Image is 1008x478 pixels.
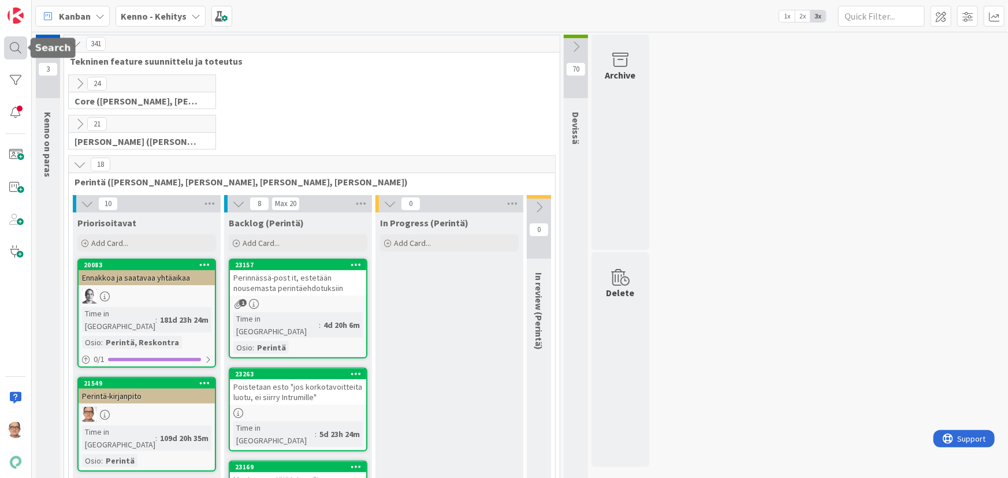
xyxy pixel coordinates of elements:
[79,260,215,285] div: 20083Ennakkoa ja saatavaa yhtäaikaa
[321,319,363,331] div: 4d 20h 6m
[230,270,366,296] div: Perinnässä-post it, estetään nousemasta perintäehdotuksiin
[315,428,317,440] span: :
[229,368,367,451] a: 23263Poistetaan esto "jos korkotavoitteita luotu, ei siirry Intrumille"Time in [GEOGRAPHIC_DATA]:...
[157,432,211,445] div: 109d 20h 35m
[59,9,91,23] span: Kanban
[566,62,586,76] span: 70
[252,341,254,354] span: :
[8,454,24,470] img: avatar
[8,422,24,438] img: PK
[317,428,363,440] div: 5d 23h 24m
[87,117,107,131] span: 21
[84,379,215,387] div: 21549
[243,238,280,248] span: Add Card...
[254,341,289,354] div: Perintä
[101,454,103,467] span: :
[75,136,201,147] span: Halti (Sebastian, VilleH, Riikka, Antti, MikkoV, PetriH, PetriM)
[79,389,215,404] div: Perintä-kirjanpito
[79,378,215,389] div: 21549
[230,260,366,296] div: 23157Perinnässä-post it, estetään nousemasta perintäehdotuksiin
[77,377,216,472] a: 21549Perintä-kirjanpitoPKTime in [GEOGRAPHIC_DATA]:109d 20h 35mOsio:Perintä
[155,432,157,445] span: :
[233,312,319,338] div: Time in [GEOGRAPHIC_DATA]
[230,260,366,270] div: 23157
[79,352,215,367] div: 0/1
[101,336,103,349] span: :
[529,223,549,237] span: 0
[82,407,97,422] img: PK
[87,77,107,91] span: 24
[79,260,215,270] div: 20083
[70,55,545,67] span: Tekninen feature suunnittelu ja toteutus
[86,37,106,51] span: 341
[42,112,54,177] span: Kenno on paras
[79,407,215,422] div: PK
[24,2,53,16] span: Support
[75,176,541,188] span: Perintä (Jaakko, PetriH, MikkoV, Pasi)
[235,261,366,269] div: 23157
[94,353,105,365] span: 0 / 1
[230,369,366,405] div: 23263Poistetaan esto "jos korkotavoitteita luotu, ei siirry Intrumille"
[35,42,71,53] h5: Search
[229,217,304,229] span: Backlog (Perintä)
[77,259,216,368] a: 20083Ennakkoa ja saatavaa yhtäaikaaPHTime in [GEOGRAPHIC_DATA]:181d 23h 24mOsio:Perintä, Reskontr...
[82,454,101,467] div: Osio
[79,378,215,404] div: 21549Perintä-kirjanpito
[275,201,296,207] div: Max 20
[82,307,155,333] div: Time in [GEOGRAPHIC_DATA]
[239,299,247,307] span: 1
[250,197,269,211] span: 8
[103,454,137,467] div: Perintä
[233,421,315,447] div: Time in [GEOGRAPHIC_DATA]
[84,261,215,269] div: 20083
[230,379,366,405] div: Poistetaan esto "jos korkotavoitteita luotu, ei siirry Intrumille"
[82,289,97,304] img: PH
[82,425,155,451] div: Time in [GEOGRAPHIC_DATA]
[79,289,215,304] div: PH
[230,462,366,472] div: 23169
[380,217,468,229] span: In Progress (Perintä)
[229,259,367,358] a: 23157Perinnässä-post it, estetään nousemasta perintäehdotuksiinTime in [GEOGRAPHIC_DATA]:4d 20h 6...
[533,272,545,350] span: In review (Perintä)
[38,62,58,76] span: 3
[607,286,635,300] div: Delete
[91,158,110,171] span: 18
[235,370,366,378] div: 23263
[401,197,421,211] span: 0
[838,6,925,27] input: Quick Filter...
[570,112,582,144] span: Devissä
[82,336,101,349] div: Osio
[103,336,182,349] div: Perintä, Reskontra
[75,95,201,107] span: Core (Pasi, Jussi, JaakkoHä, Jyri, Leo, MikkoK, Väinö, MattiH)
[795,10,810,22] span: 2x
[235,463,366,471] div: 23169
[319,319,321,331] span: :
[230,369,366,379] div: 23263
[394,238,431,248] span: Add Card...
[605,68,636,82] div: Archive
[77,217,136,229] span: Priorisoitavat
[98,197,118,211] span: 10
[121,10,187,22] b: Kenno - Kehitys
[810,10,826,22] span: 3x
[79,270,215,285] div: Ennakkoa ja saatavaa yhtäaikaa
[155,313,157,326] span: :
[157,313,211,326] div: 181d 23h 24m
[779,10,795,22] span: 1x
[91,238,128,248] span: Add Card...
[233,341,252,354] div: Osio
[8,8,24,24] img: Visit kanbanzone.com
